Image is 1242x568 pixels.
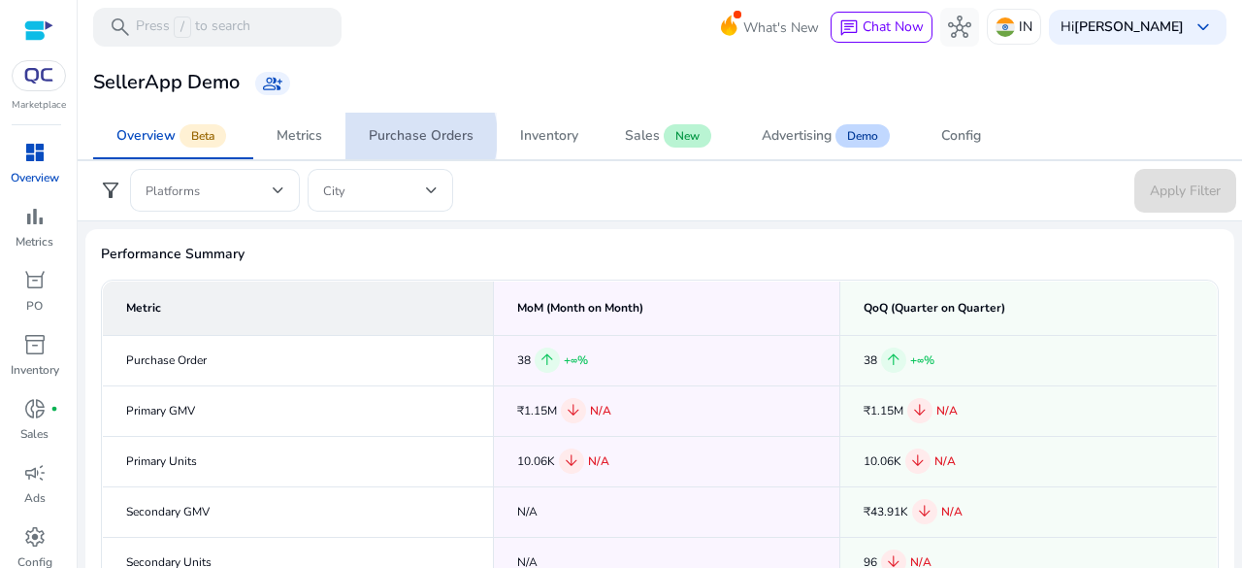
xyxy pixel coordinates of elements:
h3: SellerApp Demo [93,71,240,94]
span: arrow_downward [565,402,582,419]
span: search [109,16,132,39]
span: +∞% [910,352,934,368]
p: Sales [20,425,49,443]
span: arrow_downward [916,503,933,520]
td: Primary Units [103,436,494,486]
div: Inventory [520,129,578,143]
div: Purchase Orders [369,129,474,143]
span: settings [23,525,47,549]
span: arrow_downward [909,452,927,470]
span: Beta [180,124,226,148]
td: Purchase Order [103,335,494,385]
div: 38 [864,348,1193,373]
p: Ads [24,489,46,507]
img: in.svg [996,17,1015,37]
span: bar_chart [23,205,47,228]
span: What's New [743,11,819,45]
span: campaign [23,461,47,484]
span: donut_small [23,397,47,420]
a: group_add [255,72,290,95]
p: IN [1019,10,1032,44]
span: Demo [835,124,890,148]
span: N/A [936,403,958,418]
div: Overview [116,129,176,143]
div: ₹1.15M [864,398,1193,423]
div: ₹1.15M [517,398,816,423]
span: N/A [590,403,611,418]
span: arrow_downward [563,452,580,470]
button: hub [940,8,979,47]
p: Hi [1061,20,1184,34]
span: Performance Summary [101,245,1219,264]
p: Overview [11,169,59,186]
div: 38 [517,348,816,373]
div: 10.06K [864,449,1193,474]
span: arrow_downward [911,402,929,419]
th: Metric [103,281,494,335]
button: chatChat Now [831,12,932,43]
span: arrow_upward [539,351,556,369]
td: Secondary GMV [103,486,494,537]
div: Sales [625,129,660,143]
div: 10.06K [517,449,816,474]
span: orders [23,269,47,292]
span: N/A [934,453,956,469]
p: Metrics [16,233,53,251]
div: ₹43.91K [864,499,1193,524]
p: Press to search [136,17,250,38]
span: Chat Now [863,17,924,36]
th: QoQ (Quarter on Quarter) [840,281,1218,335]
p: Inventory [11,361,59,379]
p: Marketplace [12,98,66,113]
span: hub [948,16,971,39]
span: N/A [941,504,963,519]
span: chat [839,18,859,38]
span: filter_alt [99,179,122,202]
span: +∞% [564,352,588,368]
span: group_add [263,74,282,93]
span: keyboard_arrow_down [1192,16,1215,39]
span: / [174,17,191,38]
span: New [664,124,711,148]
span: dashboard [23,141,47,164]
td: Primary GMV [103,385,494,436]
div: Advertising [762,129,832,143]
span: arrow_upward [885,351,902,369]
p: PO [26,297,43,315]
span: N/A [588,453,609,469]
div: Metrics [277,129,322,143]
img: QC-logo.svg [21,68,56,84]
div: N/A [517,502,816,522]
div: Config [941,129,981,143]
b: [PERSON_NAME] [1074,17,1184,36]
span: inventory_2 [23,333,47,356]
th: MoM (Month on Month) [493,281,839,335]
span: fiber_manual_record [50,405,58,413]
